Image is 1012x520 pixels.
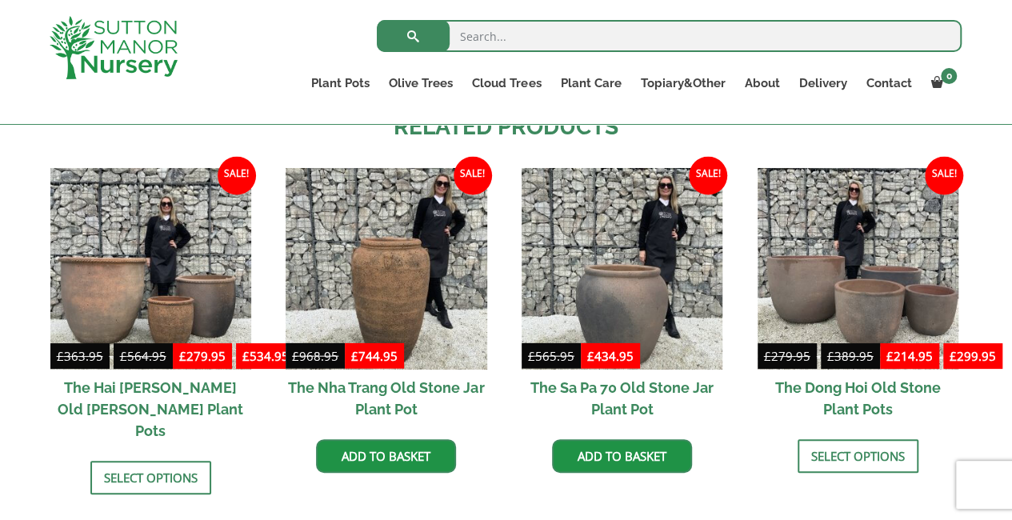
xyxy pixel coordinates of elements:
[880,346,1002,370] ins: -
[758,168,958,369] img: The Dong Hoi Old Stone Plant Pots
[292,348,338,364] bdi: 968.95
[292,348,299,364] span: £
[950,348,957,364] span: £
[552,439,692,473] a: Add to basket: “The Sa Pa 70 Old Stone Jar Plant Pot”
[120,348,127,364] span: £
[50,110,962,144] h2: Related products
[57,348,64,364] span: £
[689,157,727,195] span: Sale!
[379,72,462,94] a: Olive Trees
[789,72,856,94] a: Delivery
[57,348,103,364] bdi: 363.95
[587,348,634,364] bdi: 434.95
[886,348,894,364] span: £
[173,346,295,370] ins: -
[286,168,486,369] img: The Nha Trang Old Stone Jar Plant Pot
[798,439,918,473] a: Select options for “The Dong Hoi Old Stone Plant Pots”
[758,168,958,426] a: Sale! £279.95-£389.95 £214.95-£299.95 The Dong Hoi Old Stone Plant Pots
[242,348,250,364] span: £
[50,168,251,448] a: Sale! £363.95-£564.95 £279.95-£534.95 The Hai [PERSON_NAME] Old [PERSON_NAME] Plant Pots
[179,348,186,364] span: £
[950,348,996,364] bdi: 299.95
[50,370,251,449] h2: The Hai [PERSON_NAME] Old [PERSON_NAME] Plant Pots
[90,461,211,494] a: Select options for “The Hai Phong Old Stone Plant Pots”
[218,157,256,195] span: Sale!
[286,168,486,426] a: Sale! The Nha Trang Old Stone Jar Plant Pot
[351,348,398,364] bdi: 744.95
[242,348,289,364] bdi: 534.95
[764,348,771,364] span: £
[522,168,722,369] img: The Sa Pa 70 Old Stone Jar Plant Pot
[528,348,535,364] span: £
[925,157,963,195] span: Sale!
[50,168,251,369] img: The Hai Phong Old Stone Plant Pots
[587,348,594,364] span: £
[286,370,486,427] h2: The Nha Trang Old Stone Jar Plant Pot
[50,346,173,370] del: -
[50,16,178,79] img: logo
[827,348,874,364] bdi: 389.95
[758,370,958,427] h2: The Dong Hoi Old Stone Plant Pots
[454,157,492,195] span: Sale!
[522,370,722,427] h2: The Sa Pa 70 Old Stone Jar Plant Pot
[302,72,379,94] a: Plant Pots
[886,348,933,364] bdi: 214.95
[351,348,358,364] span: £
[764,348,810,364] bdi: 279.95
[528,348,574,364] bdi: 565.95
[522,168,722,426] a: Sale! The Sa Pa 70 Old Stone Jar Plant Pot
[758,346,880,370] del: -
[377,20,962,52] input: Search...
[856,72,921,94] a: Contact
[827,348,834,364] span: £
[120,348,166,364] bdi: 564.95
[316,439,456,473] a: Add to basket: “The Nha Trang Old Stone Jar Plant Pot”
[462,72,550,94] a: Cloud Trees
[734,72,789,94] a: About
[941,68,957,84] span: 0
[921,72,962,94] a: 0
[630,72,734,94] a: Topiary&Other
[550,72,630,94] a: Plant Care
[179,348,226,364] bdi: 279.95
